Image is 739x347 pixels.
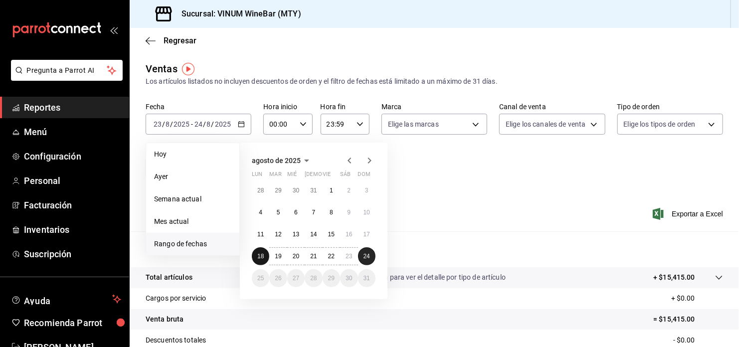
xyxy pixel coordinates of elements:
[275,231,281,238] abbr: 12 de agosto de 2025
[364,231,370,238] abbr: 17 de agosto de 2025
[294,209,298,216] abbr: 6 de agosto de 2025
[340,225,358,243] button: 16 de agosto de 2025
[170,120,173,128] span: /
[358,171,370,181] abbr: domingo
[347,187,351,194] abbr: 2 de agosto de 2025
[330,187,333,194] abbr: 1 de agosto de 2025
[110,26,118,34] button: open_drawer_menu
[275,275,281,282] abbr: 26 de agosto de 2025
[146,36,196,45] button: Regresar
[506,119,585,129] span: Elige los canales de venta
[293,231,299,238] abbr: 13 de agosto de 2025
[191,120,193,128] span: -
[252,171,262,181] abbr: lunes
[323,269,340,287] button: 29 de agosto de 2025
[321,104,369,111] label: Hora fin
[388,119,439,129] span: Elige las marcas
[165,120,170,128] input: --
[252,225,269,243] button: 11 de agosto de 2025
[381,104,487,111] label: Marca
[154,216,231,227] span: Mes actual
[340,181,358,199] button: 2 de agosto de 2025
[194,120,203,128] input: --
[27,65,107,76] span: Pregunta a Parrot AI
[252,155,313,167] button: agosto de 2025
[146,104,251,111] label: Fecha
[164,36,196,45] span: Regresar
[358,269,375,287] button: 31 de agosto de 2025
[655,208,723,220] button: Exportar a Excel
[154,149,231,160] span: Hoy
[257,253,264,260] abbr: 18 de agosto de 2025
[499,104,605,111] label: Canal de venta
[24,223,121,236] span: Inventarios
[364,209,370,216] abbr: 10 de agosto de 2025
[330,209,333,216] abbr: 8 de agosto de 2025
[624,119,696,129] span: Elige los tipos de orden
[269,269,287,287] button: 26 de agosto de 2025
[287,225,305,243] button: 13 de agosto de 2025
[146,314,184,325] p: Venta bruta
[211,120,214,128] span: /
[269,181,287,199] button: 29 de julio de 2025
[358,203,375,221] button: 10 de agosto de 2025
[365,187,369,194] abbr: 3 de agosto de 2025
[206,120,211,128] input: --
[293,275,299,282] abbr: 27 de agosto de 2025
[653,314,723,325] p: = $15,415.00
[340,247,358,265] button: 23 de agosto de 2025
[358,181,375,199] button: 3 de agosto de 2025
[346,253,352,260] abbr: 23 de agosto de 2025
[323,171,331,181] abbr: viernes
[347,209,351,216] abbr: 9 de agosto de 2025
[11,60,123,81] button: Pregunta a Parrot AI
[287,203,305,221] button: 6 de agosto de 2025
[146,76,723,87] div: Los artículos listados no incluyen descuentos de orden y el filtro de fechas está limitado a un m...
[24,125,121,139] span: Menú
[312,209,316,216] abbr: 7 de agosto de 2025
[7,72,123,83] a: Pregunta a Parrot AI
[214,120,231,128] input: ----
[340,171,351,181] abbr: sábado
[358,225,375,243] button: 17 de agosto de 2025
[328,231,335,238] abbr: 15 de agosto de 2025
[305,181,322,199] button: 31 de julio de 2025
[328,275,335,282] abbr: 29 de agosto de 2025
[146,61,178,76] div: Ventas
[673,335,723,346] p: - $0.00
[323,203,340,221] button: 8 de agosto de 2025
[252,203,269,221] button: 4 de agosto de 2025
[275,253,281,260] abbr: 19 de agosto de 2025
[24,198,121,212] span: Facturación
[24,293,108,305] span: Ayuda
[24,150,121,163] span: Configuración
[305,171,364,181] abbr: jueves
[146,335,206,346] p: Descuentos totales
[252,157,301,165] span: agosto de 2025
[263,104,312,111] label: Hora inicio
[340,272,506,283] p: Da clic en la fila para ver el detalle por tipo de artículo
[346,275,352,282] abbr: 30 de agosto de 2025
[269,203,287,221] button: 5 de agosto de 2025
[323,181,340,199] button: 1 de agosto de 2025
[146,293,206,304] p: Cargos por servicio
[323,247,340,265] button: 22 de agosto de 2025
[146,272,192,283] p: Total artículos
[269,171,281,181] abbr: martes
[252,181,269,199] button: 28 de julio de 2025
[328,253,335,260] abbr: 22 de agosto de 2025
[358,247,375,265] button: 24 de agosto de 2025
[182,63,194,75] button: Tooltip marker
[323,225,340,243] button: 15 de agosto de 2025
[310,187,317,194] abbr: 31 de julio de 2025
[287,181,305,199] button: 30 de julio de 2025
[364,275,370,282] abbr: 31 de agosto de 2025
[24,316,121,330] span: Recomienda Parrot
[305,269,322,287] button: 28 de agosto de 2025
[162,120,165,128] span: /
[653,272,695,283] p: + $15,415.00
[310,275,317,282] abbr: 28 de agosto de 2025
[153,120,162,128] input: --
[671,293,723,304] p: + $0.00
